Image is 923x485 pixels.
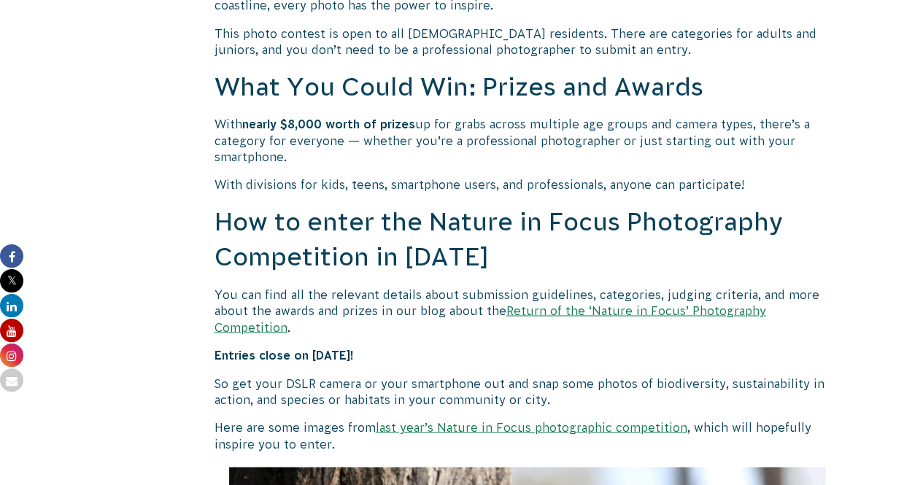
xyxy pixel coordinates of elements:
[215,205,841,274] h2: How to enter the Nature in Focus Photography Competition in [DATE]
[215,419,841,451] p: Here are some images from , which will hopefully inspire you to enter.
[242,117,415,131] strong: nearly $8,000 worth of prizes
[215,176,841,193] p: With divisions for kids, teens, smartphone users, and professionals, anyone can participate!
[215,348,354,361] strong: Entries close on [DATE]!
[215,26,841,58] p: This photo contest is open to all [DEMOGRAPHIC_DATA] residents. There are categories for adults a...
[215,116,841,165] p: With up for grabs across multiple age groups and camera types, there’s a category for everyone — ...
[215,286,841,335] p: You can find all the relevant details about submission guidelines, categories, judging criteria, ...
[376,420,687,433] a: last year’s Nature in Focus photographic competition
[215,375,841,408] p: So get your DSLR camera or your smartphone out and snap some photos of biodiversity, sustainabili...
[215,70,841,105] h2: What You Could Win: Prizes and Awards
[215,303,766,333] a: Return of the ‘Nature in Focus’ Photography Competition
